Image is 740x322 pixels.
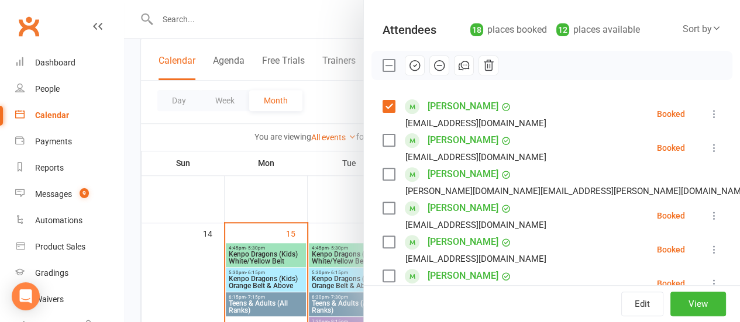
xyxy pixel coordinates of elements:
[15,207,123,234] a: Automations
[15,155,123,181] a: Reports
[383,22,436,38] div: Attendees
[405,251,546,266] div: [EMAIL_ADDRESS][DOMAIN_NAME]
[35,242,85,251] div: Product Sales
[15,50,123,76] a: Dashboard
[657,110,685,118] div: Booked
[15,181,123,207] a: Messages 9
[12,282,40,310] div: Open Intercom Messenger
[556,22,640,38] div: places available
[428,97,498,116] a: [PERSON_NAME]
[15,260,123,286] a: Gradings
[428,266,498,285] a: [PERSON_NAME]
[428,165,498,183] a: [PERSON_NAME]
[35,84,60,94] div: People
[428,131,498,150] a: [PERSON_NAME]
[657,212,685,220] div: Booked
[657,144,685,152] div: Booked
[405,217,546,233] div: [EMAIL_ADDRESS][DOMAIN_NAME]
[35,58,75,67] div: Dashboard
[670,292,726,316] button: View
[35,295,64,304] div: Waivers
[35,189,72,199] div: Messages
[35,216,82,225] div: Automations
[556,23,569,36] div: 12
[683,22,721,37] div: Sort by
[15,286,123,313] a: Waivers
[428,199,498,217] a: [PERSON_NAME]
[35,268,68,278] div: Gradings
[470,22,547,38] div: places booked
[405,150,546,165] div: [EMAIL_ADDRESS][DOMAIN_NAME]
[657,279,685,288] div: Booked
[405,116,546,131] div: [EMAIL_ADDRESS][DOMAIN_NAME]
[14,12,43,41] a: Clubworx
[15,234,123,260] a: Product Sales
[15,76,123,102] a: People
[80,188,89,198] span: 9
[35,137,72,146] div: Payments
[35,163,64,172] div: Reports
[15,102,123,129] a: Calendar
[15,129,123,155] a: Payments
[470,23,483,36] div: 18
[35,110,69,120] div: Calendar
[657,245,685,254] div: Booked
[428,233,498,251] a: [PERSON_NAME]
[621,292,663,316] button: Edit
